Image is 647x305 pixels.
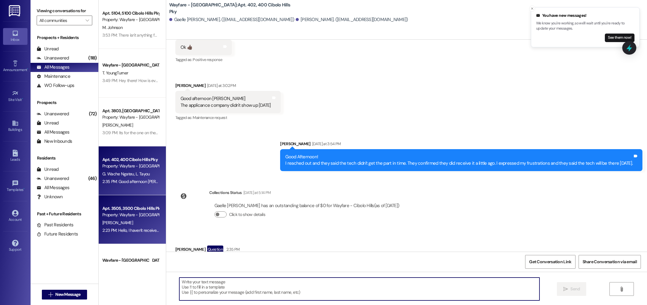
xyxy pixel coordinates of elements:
[37,222,74,228] div: Past Residents
[102,32,397,38] div: 3:53 PM: There isn't anything for me to email you besides the charge back email. It's something i...
[87,174,98,183] div: (46)
[175,82,281,91] div: [PERSON_NAME]
[619,287,624,292] i: 
[3,28,27,45] a: Inbox
[27,67,28,71] span: •
[3,178,27,195] a: Templates •
[242,189,271,196] div: [DATE] at 5:14 PM
[37,231,78,237] div: Future Residents
[175,113,281,122] div: Tagged as:
[102,16,159,23] div: Property: Wayfare - [GEOGRAPHIC_DATA]
[48,292,53,297] i: 
[102,179,248,184] div: 2:35 PM: Good afternoon [PERSON_NAME] Any update on the appliance service ?
[214,203,400,209] div: Gaelle [PERSON_NAME] has an outstanding balance of $0 for Wayfare - Cibolo Hills (as of [DATE])
[37,82,74,89] div: WO Follow-ups
[529,259,571,265] span: Get Conversation Link
[37,6,92,16] label: Viewing conversations for
[102,122,133,128] span: [PERSON_NAME]
[37,111,69,117] div: Unanswered
[225,246,239,253] div: 2:35 PM
[86,18,89,23] i: 
[102,171,136,177] span: G. Wache Ngateu
[169,16,294,23] div: Gaelle [PERSON_NAME]. ([EMAIL_ADDRESS][DOMAIN_NAME])
[605,34,634,42] button: See them now!
[37,175,69,182] div: Unanswered
[285,154,633,167] div: Good Afternoon! I reached out and they said the tech didn't get the part in time. They confirmed ...
[55,291,80,298] span: New Message
[175,55,232,64] div: Tagged as:
[102,70,128,76] span: T. YoungTurner
[102,130,192,135] div: 3:09 PM: Its for the one on the lease. We only rvd 2
[579,255,641,269] button: Share Conversation via email
[102,220,133,225] span: [PERSON_NAME]
[3,208,27,224] a: Account
[3,238,27,254] a: Support
[136,171,150,177] span: L. Tayou
[31,211,98,217] div: Past + Future Residents
[102,163,159,169] div: Property: Wayfare - [GEOGRAPHIC_DATA]
[102,62,159,68] div: Wayfare - [GEOGRAPHIC_DATA]
[536,21,634,31] p: We know you're working, so we'll wait until you're ready to update your messages.
[557,282,587,296] button: Send
[102,78,243,83] div: 3:49 PM: Hey there! How is everything going? Did you need help with anything?
[169,2,291,15] b: Wayfare - [GEOGRAPHIC_DATA]: Apt. 402, 400 Cibolo Hills Pky
[3,148,27,164] a: Leads
[3,88,27,105] a: Site Visit •
[102,205,159,212] div: Apt. 3505, 3500 Cibolo Hills Pky
[37,166,59,173] div: Unread
[37,138,72,145] div: New Inbounds
[37,129,69,135] div: All Messages
[102,25,122,30] span: M. Johnson
[536,13,634,19] div: You have new messages!
[31,34,98,41] div: Prospects + Residents
[207,246,223,253] div: Question
[3,118,27,135] a: Buildings
[229,211,265,218] label: Click to show details
[102,257,159,264] div: Wayfare - [GEOGRAPHIC_DATA]
[102,228,245,233] div: 2:23 PM: Hello, I haven't received my trash can. Can I please receive them [DATE]?
[37,73,70,80] div: Maintenance
[31,155,98,161] div: Residents
[102,212,159,218] div: Property: Wayfare - [GEOGRAPHIC_DATA]
[193,115,227,120] span: Maintenance request
[209,189,242,196] div: Collections Status
[87,109,98,119] div: (72)
[563,287,568,292] i: 
[102,114,159,120] div: Property: Wayfare - [GEOGRAPHIC_DATA]
[37,64,69,70] div: All Messages
[193,57,222,62] span: Positive response
[206,82,236,89] div: [DATE] at 3:02 PM
[42,290,87,300] button: New Message
[280,141,642,149] div: [PERSON_NAME]
[529,5,535,12] button: Close toast
[37,46,59,52] div: Unread
[22,97,23,101] span: •
[37,55,69,61] div: Unanswered
[296,16,408,23] div: [PERSON_NAME]. ([EMAIL_ADDRESS][DOMAIN_NAME])
[37,185,69,191] div: All Messages
[31,99,98,106] div: Prospects
[102,156,159,163] div: Apt. 402, 400 Cibolo Hills Pky
[37,194,63,200] div: Unknown
[37,120,59,126] div: Unread
[102,10,159,16] div: Apt. 5104, 5100 Cibolo Hills Pky
[175,246,265,255] div: [PERSON_NAME]
[525,255,575,269] button: Get Conversation Link
[102,108,159,114] div: Apt. 3803, [GEOGRAPHIC_DATA]
[570,286,580,292] span: Send
[9,5,21,16] img: ResiDesk Logo
[311,141,341,147] div: [DATE] at 3:54 PM
[181,44,193,51] div: Ok 👍🏿
[583,259,637,265] span: Share Conversation via email
[87,53,98,63] div: (118)
[39,16,82,25] input: All communities
[181,95,271,109] div: Good afternoon [PERSON_NAME] The applicance company didn't show up [DATE]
